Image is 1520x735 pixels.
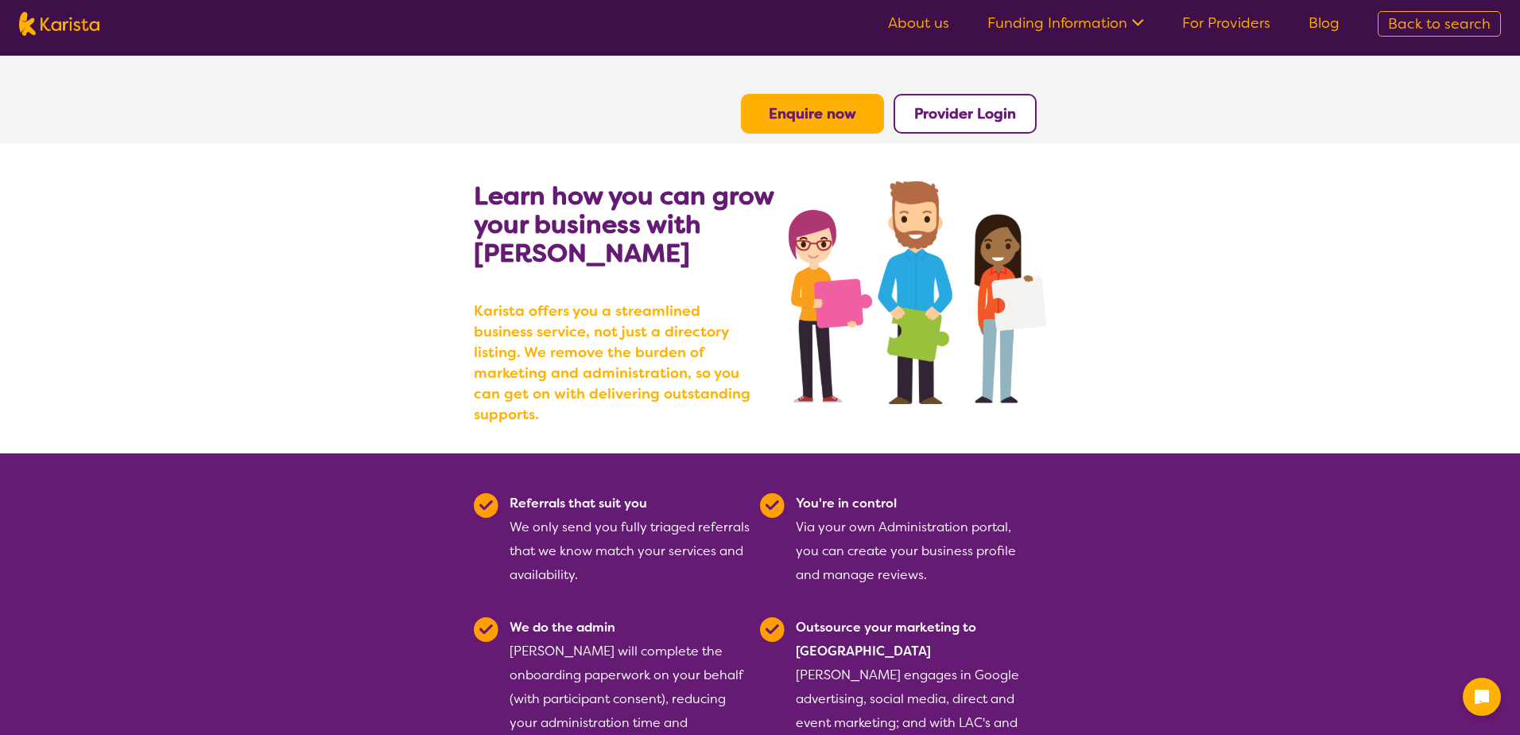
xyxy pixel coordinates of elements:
[510,619,615,636] b: We do the admin
[19,12,99,36] img: Karista logo
[769,104,856,123] a: Enquire now
[741,94,884,134] button: Enquire now
[510,495,647,511] b: Referrals that suit you
[894,94,1037,134] button: Provider Login
[1388,14,1491,33] span: Back to search
[760,617,785,642] img: Tick
[1309,14,1340,33] a: Blog
[474,617,498,642] img: Tick
[760,493,785,518] img: Tick
[1182,14,1270,33] a: For Providers
[796,492,1037,587] div: Via your own Administration portal, you can create your business profile and manage reviews.
[474,493,498,518] img: Tick
[510,492,750,587] div: We only send you fully triaged referrals that we know match your services and availability.
[796,619,976,659] b: Outsource your marketing to [GEOGRAPHIC_DATA]
[789,181,1046,404] img: grow your business with Karista
[987,14,1144,33] a: Funding Information
[796,495,897,511] b: You're in control
[1378,11,1501,37] a: Back to search
[474,301,760,425] b: Karista offers you a streamlined business service, not just a directory listing. We remove the bu...
[474,179,774,270] b: Learn how you can grow your business with [PERSON_NAME]
[888,14,949,33] a: About us
[914,104,1016,123] a: Provider Login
